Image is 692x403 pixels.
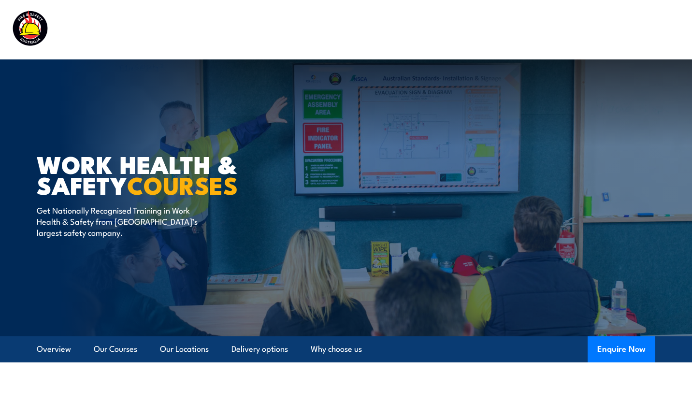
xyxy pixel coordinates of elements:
[127,166,238,203] strong: COURSES
[441,17,476,43] a: About Us
[311,336,362,362] a: Why choose us
[588,336,655,362] button: Enquire Now
[37,153,275,195] h1: Work Health & Safety
[160,336,209,362] a: Our Locations
[304,17,419,43] a: Emergency Response Services
[219,17,283,43] a: Course Calendar
[498,17,519,43] a: News
[167,17,198,43] a: Courses
[616,17,647,43] a: Contact
[540,17,595,43] a: Learner Portal
[37,336,71,362] a: Overview
[231,336,288,362] a: Delivery options
[37,204,213,238] p: Get Nationally Recognised Training in Work Health & Safety from [GEOGRAPHIC_DATA]’s largest safet...
[94,336,137,362] a: Our Courses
